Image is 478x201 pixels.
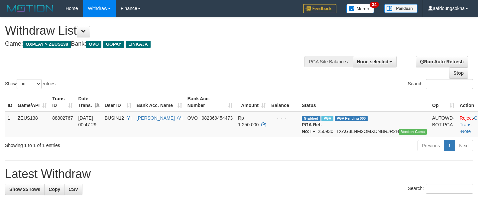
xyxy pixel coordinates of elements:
label: Show entries [5,79,56,89]
div: Showing 1 to 1 of 1 entries [5,139,194,149]
td: ZEUS138 [15,112,50,137]
td: 1 [5,112,15,137]
b: PGA Ref. No: [302,122,322,134]
th: ID [5,93,15,112]
img: panduan.png [384,4,418,13]
input: Search: [426,79,473,89]
a: CSV [64,184,82,195]
label: Search: [408,184,473,194]
div: - - - [271,115,297,121]
th: Bank Acc. Name: activate to sort column ascending [134,93,185,112]
button: None selected [353,56,397,67]
span: PGA Pending [335,116,368,121]
span: [DATE] 00:47:29 [78,115,96,127]
div: PGA Site Balance / [304,56,352,67]
th: Status [299,93,429,112]
a: Show 25 rows [5,184,45,195]
input: Search: [426,184,473,194]
select: Showentries [17,79,42,89]
span: Copy 082369454473 to clipboard [202,115,233,121]
a: Run Auto-Refresh [416,56,468,67]
span: Vendor URL: https://trx31.1velocity.biz [399,129,427,135]
span: GOPAY [103,41,124,48]
th: Amount: activate to sort column ascending [235,93,269,112]
span: None selected [357,59,389,64]
a: Next [455,140,473,151]
span: Marked by aafsreyleap [321,116,333,121]
th: Trans ID: activate to sort column ascending [50,93,75,112]
span: LINKAJA [126,41,151,48]
h1: Withdraw List [5,24,312,37]
span: 88802767 [52,115,73,121]
label: Search: [408,79,473,89]
span: OVO [187,115,198,121]
span: Rp 1.250.000 [238,115,259,127]
a: Copy [44,184,64,195]
span: OVO [86,41,101,48]
span: Grabbed [302,116,320,121]
a: [PERSON_NAME] [137,115,175,121]
a: 1 [444,140,455,151]
img: Button%20Memo.svg [346,4,374,13]
span: BUSIN12 [105,115,124,121]
span: 34 [370,2,379,8]
th: Bank Acc. Number: activate to sort column ascending [185,93,235,112]
a: Previous [418,140,444,151]
span: OXPLAY > ZEUS138 [23,41,71,48]
h4: Game: Bank: [5,41,312,47]
th: Op: activate to sort column ascending [429,93,457,112]
span: Copy [49,187,60,192]
th: Balance [269,93,299,112]
img: MOTION_logo.png [5,3,56,13]
td: AUTOWD-BOT-PGA [429,112,457,137]
a: Stop [449,67,468,79]
th: Date Trans.: activate to sort column descending [75,93,102,112]
th: Game/API: activate to sort column ascending [15,93,50,112]
th: User ID: activate to sort column ascending [102,93,134,112]
a: Note [461,129,471,134]
h1: Latest Withdraw [5,167,473,181]
a: Reject [460,115,473,121]
img: Feedback.jpg [303,4,336,13]
td: TF_250930_TXAG3LNM2OMXDNBRJR2H [299,112,429,137]
span: CSV [68,187,78,192]
span: Show 25 rows [9,187,40,192]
